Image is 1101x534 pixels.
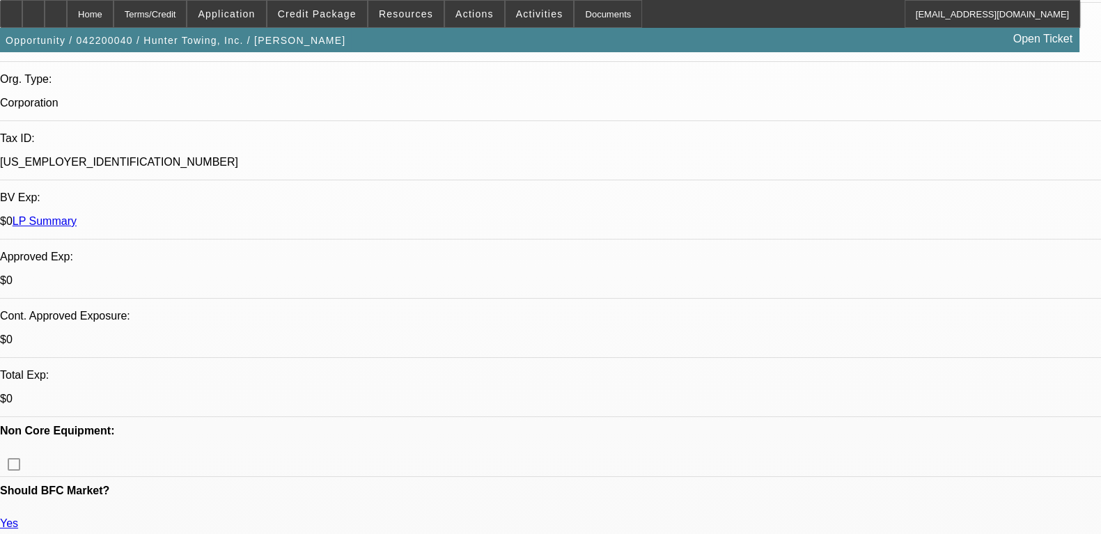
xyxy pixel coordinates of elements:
span: Resources [379,8,433,19]
span: Credit Package [278,8,357,19]
button: Application [187,1,265,27]
span: Opportunity / 042200040 / Hunter Towing, Inc. / [PERSON_NAME] [6,35,345,46]
button: Activities [506,1,574,27]
span: Actions [455,8,494,19]
button: Actions [445,1,504,27]
span: Activities [516,8,563,19]
a: LP Summary [13,215,77,227]
span: Application [198,8,255,19]
button: Credit Package [267,1,367,27]
button: Resources [368,1,444,27]
a: Open Ticket [1008,27,1078,51]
